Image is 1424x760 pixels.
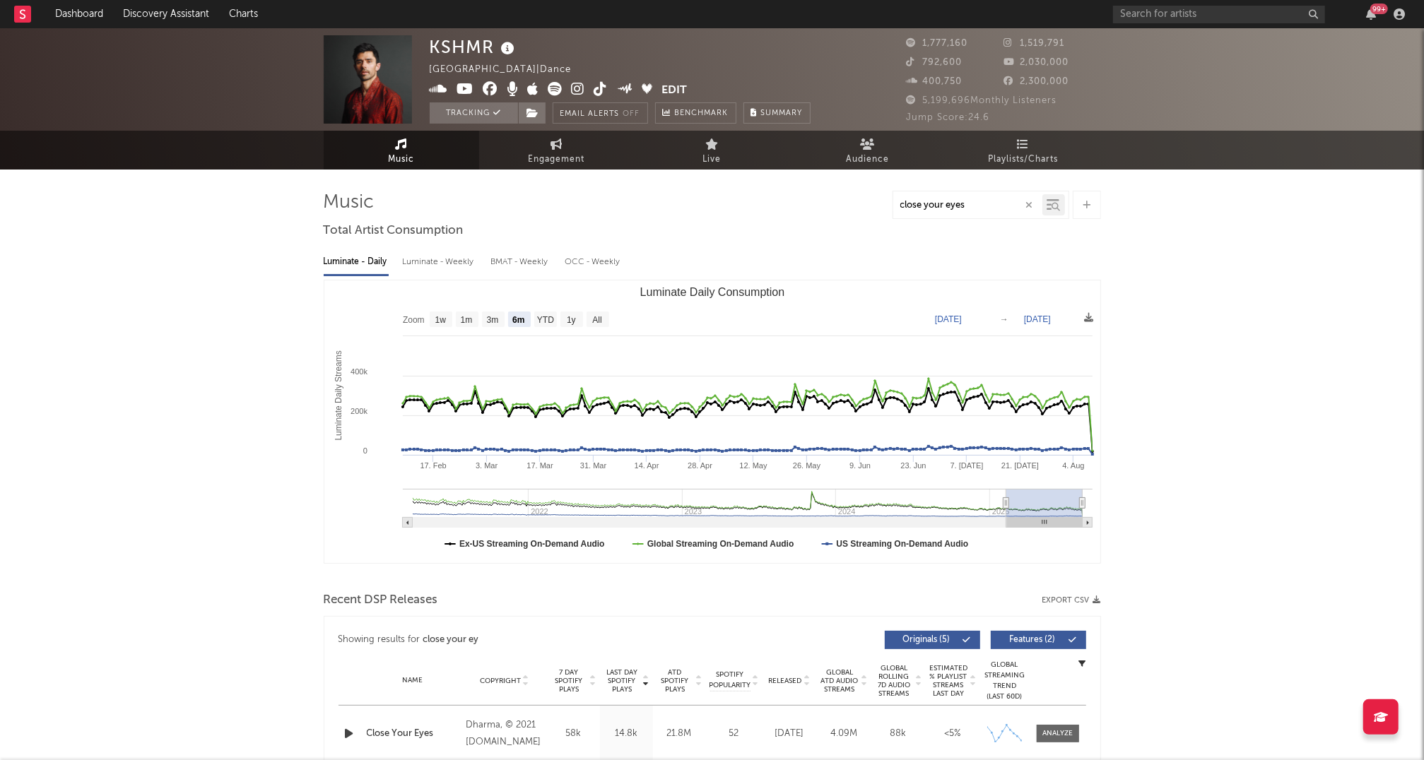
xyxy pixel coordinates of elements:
[635,131,790,170] a: Live
[459,539,605,549] text: Ex-US Streaming On-Demand Audio
[324,131,479,170] a: Music
[553,102,648,124] button: Email AlertsOff
[710,727,759,741] div: 52
[988,151,1058,168] span: Playlists/Charts
[655,102,736,124] a: Benchmark
[907,39,968,48] span: 1,777,160
[894,636,959,644] span: Originals ( 5 )
[790,131,946,170] a: Audience
[324,250,389,274] div: Luminate - Daily
[529,151,585,168] span: Engagement
[423,631,478,648] div: close your ey
[324,592,438,609] span: Recent DSP Releases
[403,316,425,326] text: Zoom
[675,105,729,122] span: Benchmark
[657,727,702,741] div: 21.8M
[403,250,477,274] div: Luminate - Weekly
[367,675,459,686] div: Name
[351,367,367,376] text: 400k
[565,250,622,274] div: OCC - Weekly
[491,250,551,274] div: BMAT - Weekly
[820,727,868,741] div: 4.09M
[466,717,543,751] div: Dharma, © 2021 [DOMAIN_NAME]
[793,461,821,470] text: 26. May
[1004,58,1069,67] span: 2,030,000
[512,316,524,326] text: 6m
[1366,8,1376,20] button: 99+
[688,461,712,470] text: 28. Apr
[333,350,343,440] text: Luminate Daily Streams
[324,222,464,239] span: Total Artist Consumption
[984,660,1026,702] div: Global Streaming Trend (Last 60D)
[351,407,367,415] text: 200k
[875,664,914,698] span: Global Rolling 7D Audio Streams
[604,668,641,694] span: Last Day Spotify Plays
[526,461,553,470] text: 17. Mar
[1042,596,1101,605] button: Export CSV
[420,461,446,470] text: 17. Feb
[430,102,518,124] button: Tracking
[623,110,640,118] em: Off
[460,316,472,326] text: 1m
[551,668,588,694] span: 7 Day Spotify Plays
[893,200,1042,211] input: Search by song name or URL
[950,461,983,470] text: 7. [DATE]
[657,668,694,694] span: ATD Spotify Plays
[1370,4,1388,14] div: 99 +
[486,316,498,326] text: 3m
[476,461,498,470] text: 3. Mar
[907,58,963,67] span: 792,600
[766,727,813,741] div: [DATE]
[846,151,889,168] span: Audience
[991,631,1086,649] button: Features(2)
[739,461,767,470] text: 12. May
[367,727,459,741] a: Close Your Eyes
[647,539,794,549] text: Global Streaming On-Demand Audio
[592,316,601,326] text: All
[885,631,980,649] button: Originals(5)
[480,677,521,685] span: Copyright
[1024,314,1051,324] text: [DATE]
[929,727,977,741] div: <5%
[567,316,576,326] text: 1y
[579,461,606,470] text: 31. Mar
[324,280,1100,563] svg: Luminate Daily Consumption
[946,131,1101,170] a: Playlists/Charts
[929,664,968,698] span: Estimated % Playlist Streams Last Day
[907,96,1057,105] span: 5,199,696 Monthly Listeners
[935,314,962,324] text: [DATE]
[1000,636,1065,644] span: Features ( 2 )
[769,677,802,685] span: Released
[363,446,367,455] text: 0
[836,539,968,549] text: US Streaming On-Demand Audio
[709,670,751,691] span: Spotify Popularity
[435,316,446,326] text: 1w
[388,151,414,168] span: Music
[907,77,963,86] span: 400,750
[536,316,553,326] text: YTD
[339,631,712,649] div: Showing results for
[430,35,519,59] div: KSHMR
[875,727,922,741] div: 88k
[761,109,803,117] span: Summary
[820,668,859,694] span: Global ATD Audio Streams
[900,461,926,470] text: 23. Jun
[430,61,588,78] div: [GEOGRAPHIC_DATA] | Dance
[703,151,722,168] span: Live
[640,286,784,298] text: Luminate Daily Consumption
[1001,461,1039,470] text: 21. [DATE]
[551,727,596,741] div: 58k
[1000,314,1008,324] text: →
[849,461,871,470] text: 9. Jun
[1113,6,1325,23] input: Search for artists
[907,113,990,122] span: Jump Score: 24.6
[1004,77,1069,86] span: 2,300,000
[743,102,811,124] button: Summary
[634,461,659,470] text: 14. Apr
[661,82,687,100] button: Edit
[479,131,635,170] a: Engagement
[1004,39,1064,48] span: 1,519,791
[1062,461,1084,470] text: 4. Aug
[604,727,649,741] div: 14.8k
